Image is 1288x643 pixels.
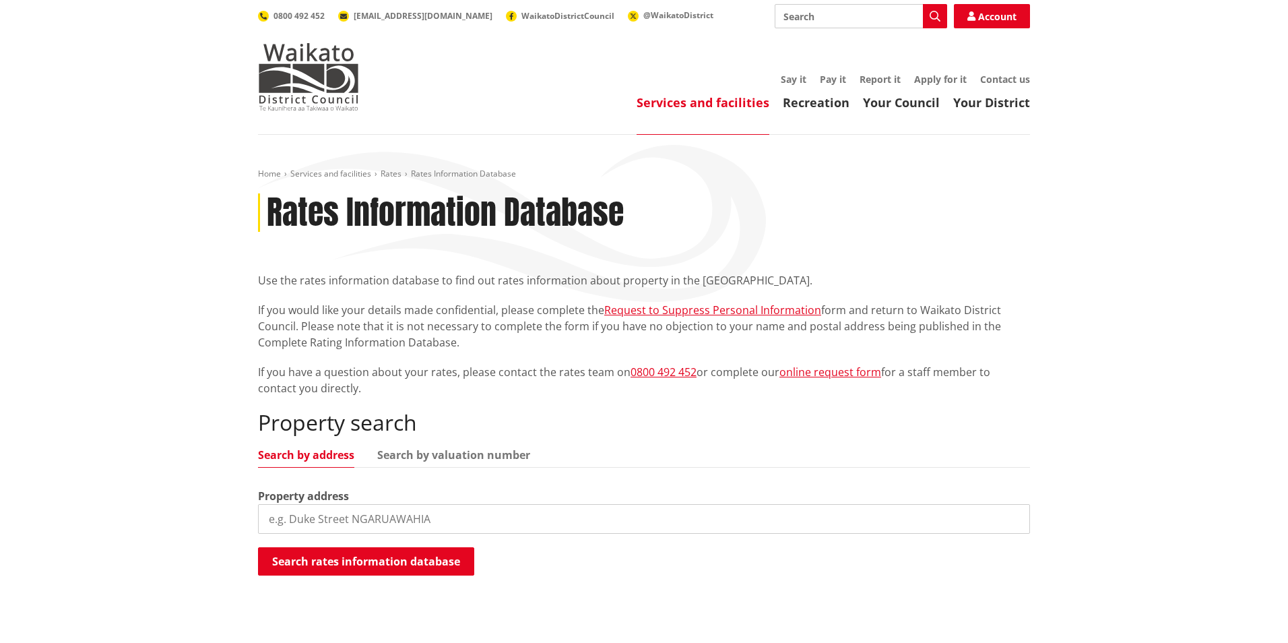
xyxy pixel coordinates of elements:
[628,9,713,21] a: @WaikatoDistrict
[258,450,354,460] a: Search by address
[411,168,516,179] span: Rates Information Database
[781,73,806,86] a: Say it
[631,365,697,379] a: 0800 492 452
[273,10,325,22] span: 0800 492 452
[267,193,624,233] h1: Rates Information Database
[258,168,281,179] a: Home
[258,547,474,576] button: Search rates information database
[783,94,849,111] a: Recreation
[860,73,901,86] a: Report it
[637,94,769,111] a: Services and facilities
[820,73,846,86] a: Pay it
[604,303,821,317] a: Request to Suppress Personal Information
[258,504,1030,534] input: e.g. Duke Street NGARUAWAHIA
[258,302,1030,350] p: If you would like your details made confidential, please complete the form and return to Waikato ...
[354,10,492,22] span: [EMAIL_ADDRESS][DOMAIN_NAME]
[258,364,1030,396] p: If you have a question about your rates, please contact the rates team on or complete our for a s...
[643,9,713,21] span: @WaikatoDistrict
[954,4,1030,28] a: Account
[338,10,492,22] a: [EMAIL_ADDRESS][DOMAIN_NAME]
[258,410,1030,435] h2: Property search
[521,10,614,22] span: WaikatoDistrictCouncil
[506,10,614,22] a: WaikatoDistrictCouncil
[258,169,1030,180] nav: breadcrumb
[779,365,881,379] a: online request form
[980,73,1030,86] a: Contact us
[381,168,401,179] a: Rates
[258,272,1030,288] p: Use the rates information database to find out rates information about property in the [GEOGRAPHI...
[290,168,371,179] a: Services and facilities
[377,450,530,460] a: Search by valuation number
[258,10,325,22] a: 0800 492 452
[863,94,940,111] a: Your Council
[258,43,359,111] img: Waikato District Council - Te Kaunihera aa Takiwaa o Waikato
[775,4,947,28] input: Search input
[258,488,349,504] label: Property address
[914,73,967,86] a: Apply for it
[953,94,1030,111] a: Your District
